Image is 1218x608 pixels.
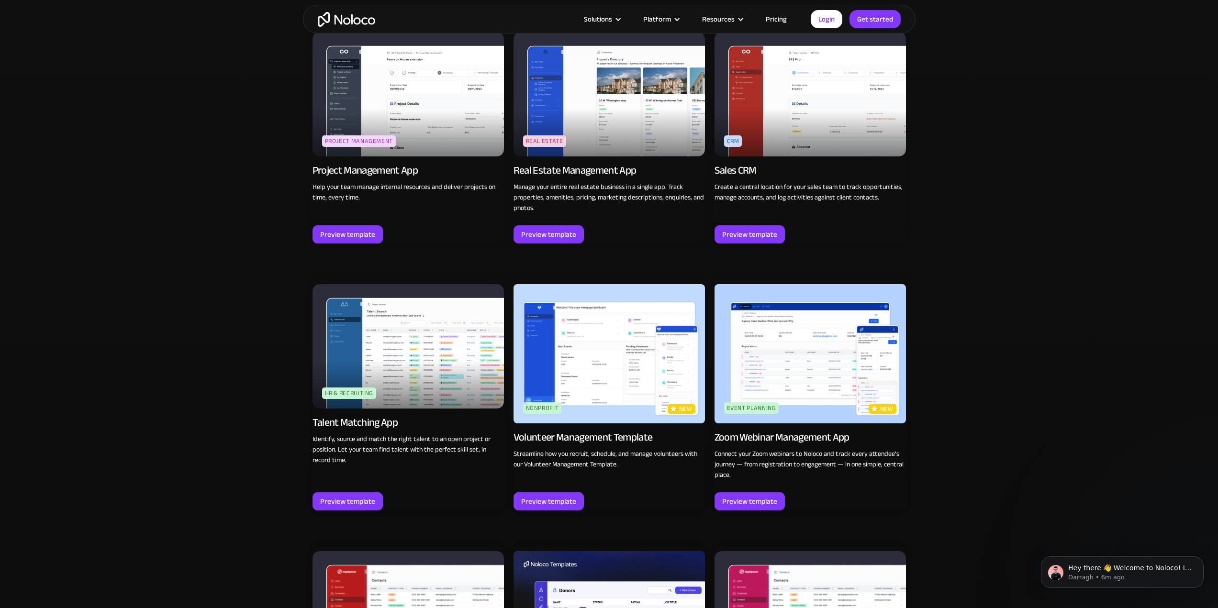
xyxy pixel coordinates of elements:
div: Preview template [521,228,576,241]
div: Preview template [722,495,777,508]
div: Event Planning [724,402,779,414]
div: Project Management [322,135,396,147]
div: Resources [702,13,735,25]
div: Zoom Webinar Management App [715,431,849,444]
p: new [679,404,693,414]
a: HR & RecruitingTalent Matching AppIdentify, source and match the right talent to an open project ... [313,279,504,510]
div: Solutions [584,13,612,25]
a: Event PlanningnewZoom Webinar Management AppConnect your Zoom webinars to Noloco and track every ... [715,279,906,510]
a: Get started [849,10,901,28]
div: Platform [631,13,690,25]
div: Volunteer Management Template [514,431,653,444]
div: CRM [724,135,742,147]
a: Real EstateReal Estate Management AppManage your entire real estate business in a single app. Tra... [514,27,705,243]
p: Connect your Zoom webinars to Noloco and track every attendee's journey — from registration to en... [715,449,906,480]
div: Talent Matching App [313,416,398,429]
p: Create a central location for your sales team to track opportunities, manage accounts, and log ac... [715,182,906,203]
div: Project Management App [313,164,418,177]
div: HR & Recruiting [322,387,377,399]
p: Help your team manage internal resources and deliver projects on time, every time. [313,182,504,203]
p: new [880,404,894,414]
div: Nonprofit [523,402,562,414]
p: Manage your entire real estate business in a single app. Track properties, amenities, pricing, ma... [514,182,705,213]
div: Real Estate [523,135,566,147]
div: Solutions [572,13,631,25]
a: NonprofitnewVolunteer Management TemplateStreamline how you recruit, schedule, and manage volunte... [514,279,705,510]
div: Platform [643,13,671,25]
a: home [318,12,375,27]
div: Preview template [722,228,777,241]
a: Login [811,10,842,28]
a: CRMSales CRMCreate a central location for your sales team to track opportunities, manage accounts... [715,27,906,243]
iframe: Intercom notifications message [1027,536,1218,603]
div: Preview template [521,495,576,508]
div: Preview template [320,495,375,508]
a: Project ManagementProject Management AppHelp your team manage internal resources and deliver proj... [313,27,504,243]
div: Preview template [320,228,375,241]
p: Streamline how you recruit, schedule, and manage volunteers with our Volunteer Management Template. [514,449,705,470]
a: Pricing [754,13,799,25]
p: Identify, source and match the right talent to an open project or position. Let your team find ta... [313,434,504,465]
div: Sales CRM [715,164,757,177]
div: Real Estate Management App [514,164,637,177]
div: Resources [690,13,754,25]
